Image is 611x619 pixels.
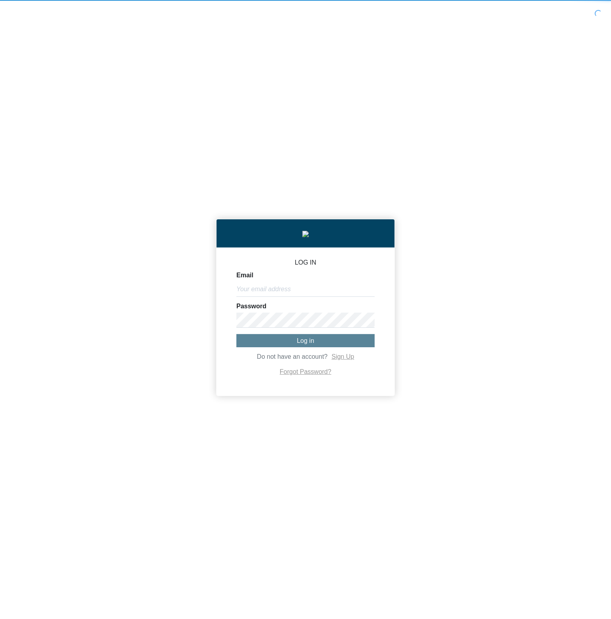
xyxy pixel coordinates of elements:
[302,231,309,237] img: insight-logo-2.png
[236,334,375,347] button: Log in
[236,272,253,279] label: Email
[236,259,375,266] p: LOG IN
[297,337,314,344] span: Log in
[257,353,328,360] span: Do not have an account?
[236,282,375,297] input: Your email address
[236,303,267,309] label: Password
[331,353,354,360] a: Sign Up
[280,368,331,375] a: Forgot Password?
